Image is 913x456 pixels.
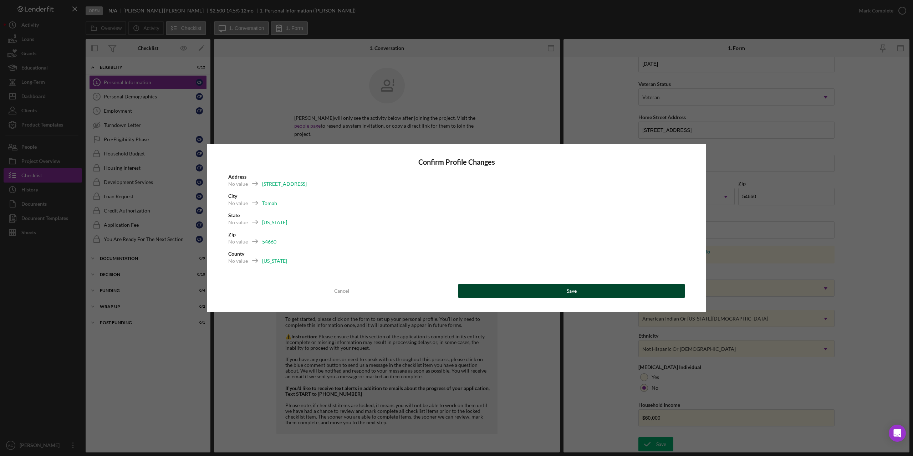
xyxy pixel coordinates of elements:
[228,257,248,265] div: No value
[228,251,244,257] b: County
[228,193,237,199] b: City
[228,231,236,237] b: Zip
[889,425,906,442] div: Open Intercom Messenger
[567,284,577,298] div: Save
[228,174,246,180] b: Address
[228,158,685,166] h4: Confirm Profile Changes
[334,284,349,298] div: Cancel
[262,257,287,265] div: [US_STATE]
[458,284,685,298] button: Save
[228,180,248,188] div: No value
[228,212,240,218] b: State
[262,180,307,188] div: [STREET_ADDRESS]
[262,238,276,245] div: 54660
[228,238,248,245] div: No value
[262,200,277,207] div: Tomah
[228,219,248,226] div: No value
[262,219,287,226] div: [US_STATE]
[228,284,455,298] button: Cancel
[228,200,248,207] div: No value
